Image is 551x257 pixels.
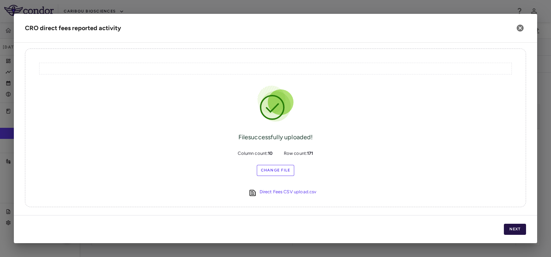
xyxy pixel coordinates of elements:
span: Column count: [238,150,272,157]
b: 171 [307,151,313,156]
label: Change File [257,165,295,176]
span: Row count: [284,150,313,157]
a: Direct Fees CSV upload.csv [260,189,317,197]
button: Next [504,224,526,235]
img: Success [255,83,296,124]
div: File successfully uploaded! [238,133,313,142]
b: 10 [268,151,272,156]
div: CRO direct fees reported activity [25,24,121,33]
